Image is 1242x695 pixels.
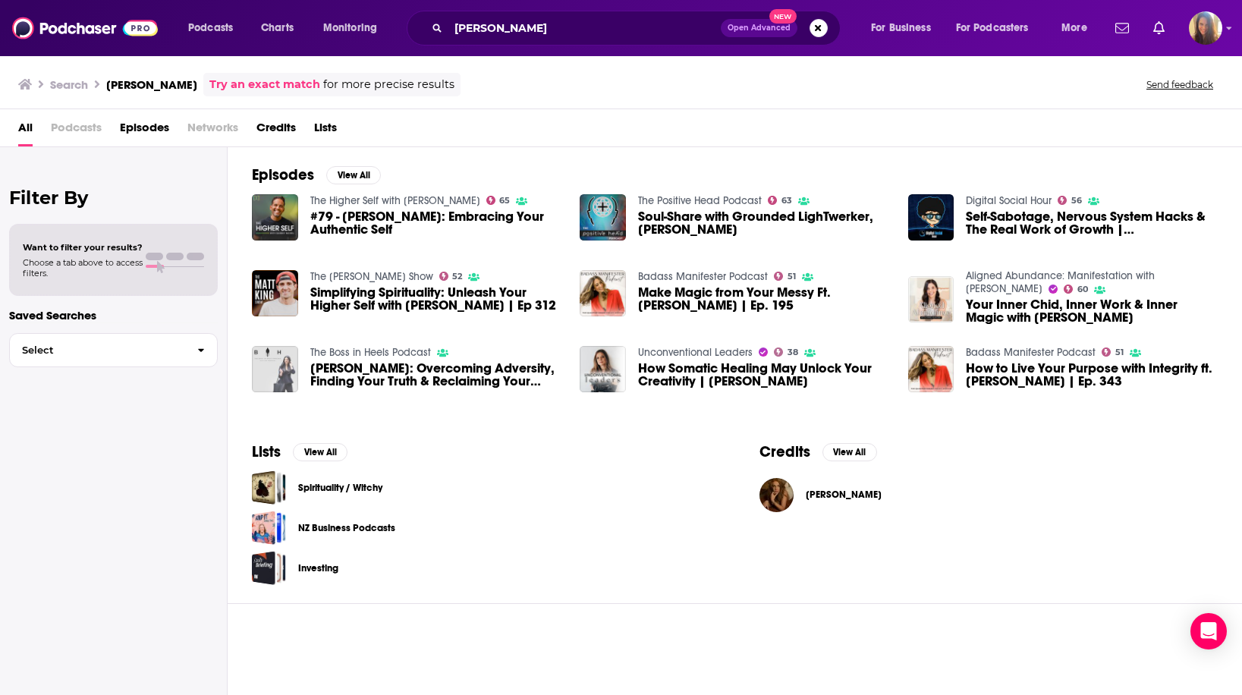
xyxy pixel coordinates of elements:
[966,298,1218,324] span: Your Inner Chid, Inner Work & Inner Magic with [PERSON_NAME]
[946,16,1051,40] button: open menu
[310,286,562,312] a: Simplifying Spirituality: Unleash Your Higher Self with Rachel Gibler | Ep 312
[310,362,562,388] span: [PERSON_NAME]: Overcoming Adversity, Finding Your Truth & Reclaiming Your Personal Power
[638,210,890,236] a: Soul-Share with Grounded LighTwerker, Rachel Gibler
[966,346,1096,359] a: Badass Manifester Podcast
[788,349,798,356] span: 38
[10,345,185,355] span: Select
[638,286,890,312] a: Make Magic from Your Messy Ft. Rachel Gibler | Ep. 195
[120,115,169,146] span: Episodes
[188,17,233,39] span: Podcasts
[806,489,882,501] a: Rachel Gibler
[908,276,954,322] img: Your Inner Chid, Inner Work & Inner Magic with Rachel Gibler
[1077,286,1088,293] span: 60
[310,362,562,388] a: Rachel Gibler: Overcoming Adversity, Finding Your Truth & Reclaiming Your Personal Power
[252,551,286,585] span: Investing
[448,16,721,40] input: Search podcasts, credits, & more...
[871,17,931,39] span: For Business
[638,270,768,283] a: Badass Manifester Podcast
[966,298,1218,324] a: Your Inner Chid, Inner Work & Inner Magic with Rachel Gibler
[1102,347,1124,357] a: 51
[1109,15,1135,41] a: Show notifications dropdown
[252,442,347,461] a: ListsView All
[310,210,562,236] span: #79 - [PERSON_NAME]: Embracing Your Authentic Self
[323,17,377,39] span: Monitoring
[1189,11,1222,45] img: User Profile
[580,194,626,241] img: Soul-Share with Grounded LighTwerker, Rachel Gibler
[860,16,950,40] button: open menu
[499,197,510,204] span: 65
[1064,285,1088,294] a: 60
[774,347,798,357] a: 38
[638,210,890,236] span: Soul-Share with Grounded LighTwerker, [PERSON_NAME]
[580,346,626,392] img: How Somatic Healing May Unlock Your Creativity | Rachel Gibler
[768,196,792,205] a: 63
[256,115,296,146] a: Credits
[9,333,218,367] button: Select
[252,511,286,545] a: NZ Business Podcasts
[1147,15,1171,41] a: Show notifications dropdown
[638,194,762,207] a: The Positive Head Podcast
[1071,197,1082,204] span: 56
[638,346,753,359] a: Unconventional Leaders
[51,115,102,146] span: Podcasts
[580,270,626,316] a: Make Magic from Your Messy Ft. Rachel Gibler | Ep. 195
[252,270,298,316] img: Simplifying Spirituality: Unleash Your Higher Self with Rachel Gibler | Ep 312
[9,187,218,209] h2: Filter By
[769,9,797,24] span: New
[1061,17,1087,39] span: More
[806,489,882,501] span: [PERSON_NAME]
[966,210,1218,236] a: Self-Sabotage, Nervous System Hacks & The Real Work of Growth | Rachel Gibler DSH #1204
[252,442,281,461] h2: Lists
[50,77,88,92] h3: Search
[23,257,143,278] span: Choose a tab above to access filters.
[9,308,218,322] p: Saved Searches
[759,442,877,461] a: CreditsView All
[252,470,286,505] a: Spirituality / Witchy
[421,11,855,46] div: Search podcasts, credits, & more...
[106,77,197,92] h3: [PERSON_NAME]
[759,470,1218,519] button: Rachel GiblerRachel Gibler
[310,346,431,359] a: The Boss in Heels Podcast
[788,273,796,280] span: 51
[759,478,794,512] img: Rachel Gibler
[1190,613,1227,649] div: Open Intercom Messenger
[261,17,294,39] span: Charts
[774,272,796,281] a: 51
[956,17,1029,39] span: For Podcasters
[18,115,33,146] span: All
[781,197,792,204] span: 63
[326,166,381,184] button: View All
[187,115,238,146] span: Networks
[298,560,338,577] a: Investing
[12,14,158,42] img: Podchaser - Follow, Share and Rate Podcasts
[252,165,381,184] a: EpisodesView All
[908,346,954,392] img: How to Live Your Purpose with Integrity ft. Rachel Gibler | Ep. 343
[313,16,397,40] button: open menu
[314,115,337,146] a: Lists
[759,442,810,461] h2: Credits
[293,443,347,461] button: View All
[310,270,433,283] a: The Matt King Show
[908,194,954,241] img: Self-Sabotage, Nervous System Hacks & The Real Work of Growth | Rachel Gibler DSH #1204
[23,242,143,253] span: Want to filter your results?
[638,286,890,312] span: Make Magic from Your Messy Ft. [PERSON_NAME] | Ep. 195
[966,269,1155,295] a: Aligned Abundance: Manifestation with Emma Mumford
[209,76,320,93] a: Try an exact match
[728,24,791,32] span: Open Advanced
[252,194,298,241] img: #79 - Rachel Gibler: Embracing Your Authentic Self
[251,16,303,40] a: Charts
[966,362,1218,388] a: How to Live Your Purpose with Integrity ft. Rachel Gibler | Ep. 343
[1142,78,1218,91] button: Send feedback
[252,346,298,392] img: Rachel Gibler: Overcoming Adversity, Finding Your Truth & Reclaiming Your Personal Power
[966,362,1218,388] span: How to Live Your Purpose with Integrity ft. [PERSON_NAME] | Ep. 343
